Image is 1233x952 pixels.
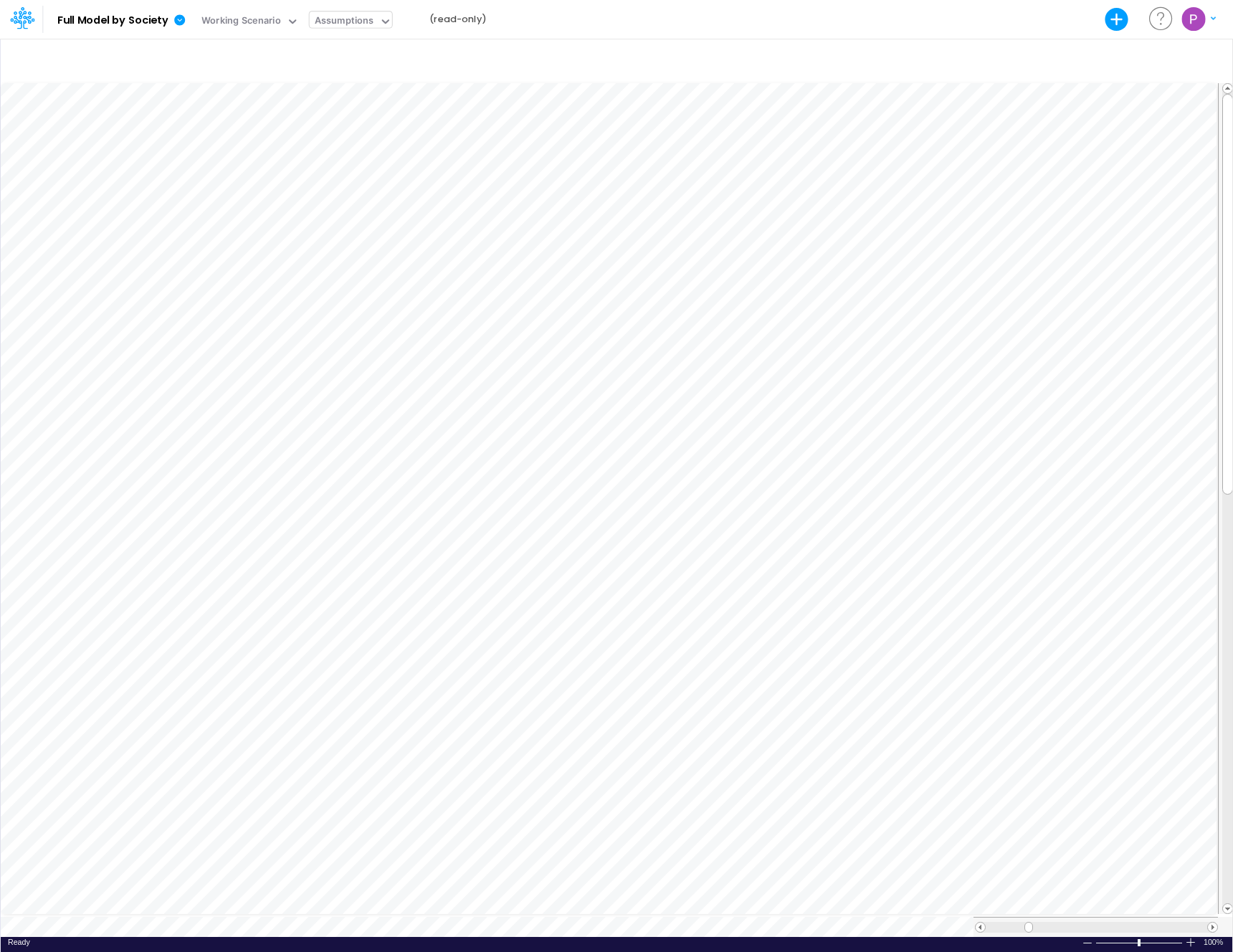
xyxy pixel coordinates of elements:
[1095,937,1185,948] div: Zoom
[1082,938,1093,948] div: Zoom Out
[201,14,281,30] div: Working Scenario
[429,13,486,26] b: (read-only)
[8,937,30,948] div: In Ready mode
[57,14,168,27] b: Full Model by Society
[1185,937,1196,948] div: Zoom In
[8,938,30,946] span: Ready
[315,14,374,30] div: Assumptions
[1204,937,1225,948] div: Zoom level
[1204,937,1225,948] span: 100%
[1138,939,1141,946] div: Zoom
